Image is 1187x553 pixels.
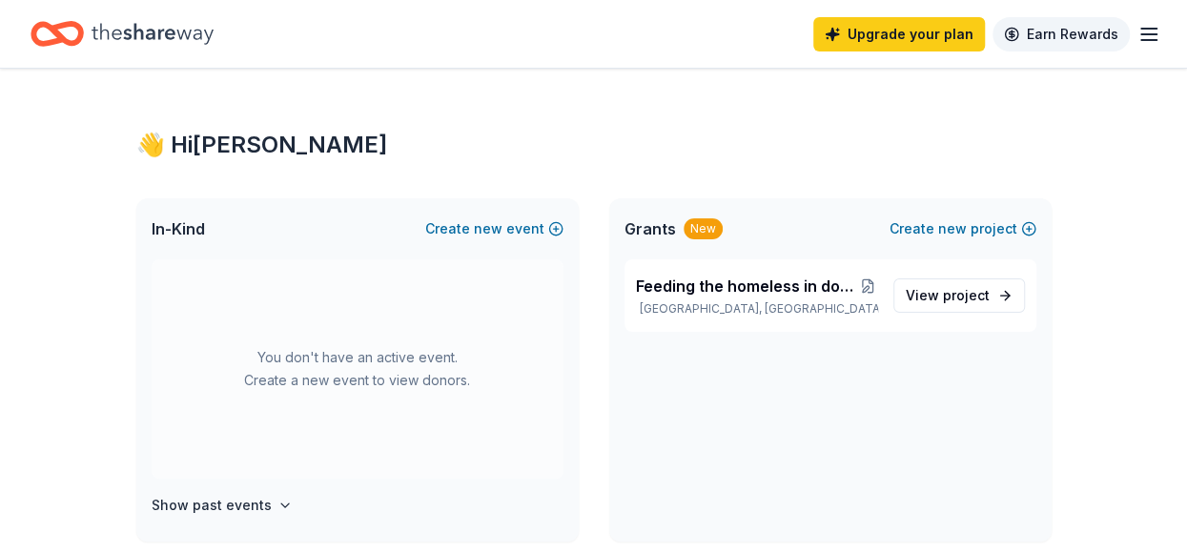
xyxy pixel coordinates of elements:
[152,259,563,479] div: You don't have an active event. Create a new event to view donors.
[624,217,676,240] span: Grants
[31,11,214,56] a: Home
[425,217,563,240] button: Createnewevent
[906,284,990,307] span: View
[684,218,723,239] div: New
[136,130,1052,160] div: 👋 Hi [PERSON_NAME]
[943,287,990,303] span: project
[893,278,1025,313] a: View project
[890,217,1036,240] button: Createnewproject
[474,217,502,240] span: new
[152,494,293,517] button: Show past events
[152,494,272,517] h4: Show past events
[636,301,878,317] p: [GEOGRAPHIC_DATA], [GEOGRAPHIC_DATA]
[813,17,985,51] a: Upgrade your plan
[993,17,1130,51] a: Earn Rewards
[152,217,205,240] span: In-Kind
[636,275,858,297] span: Feeding the homeless in downtown [GEOGRAPHIC_DATA]
[938,217,967,240] span: new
